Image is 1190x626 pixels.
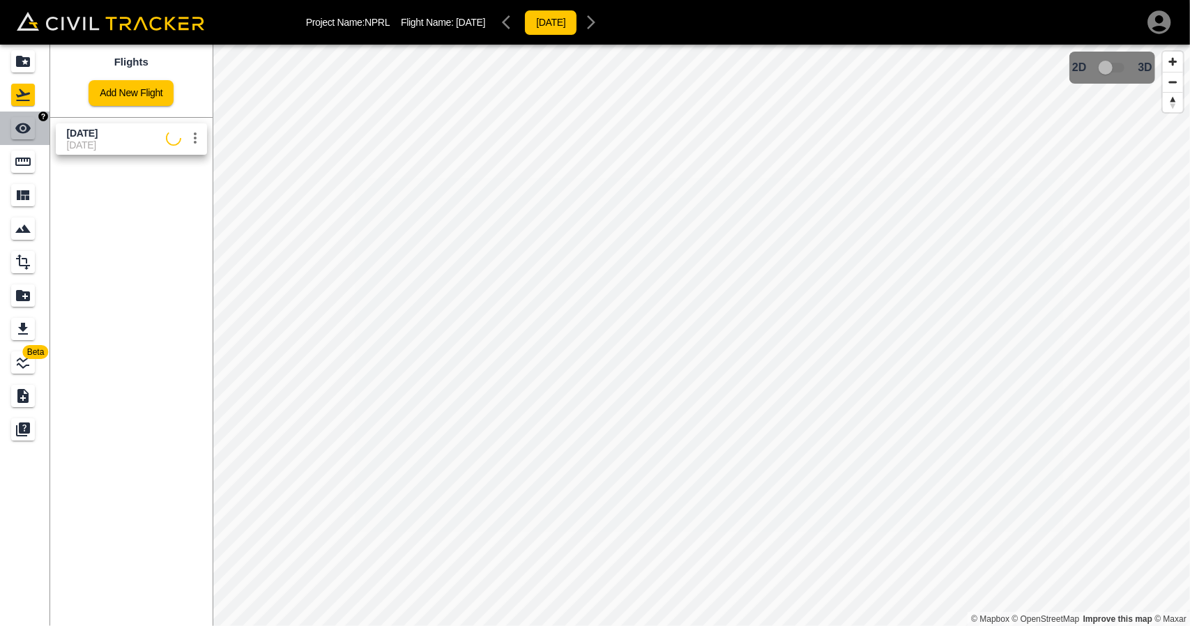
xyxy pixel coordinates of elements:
span: [DATE] [456,17,485,28]
img: Civil Tracker [17,12,204,31]
canvas: Map [213,45,1190,626]
a: Mapbox [971,614,1009,624]
a: Maxar [1154,614,1187,624]
span: 2D [1072,61,1086,74]
a: OpenStreetMap [1012,614,1080,624]
button: Zoom out [1163,72,1183,92]
button: Reset bearing to north [1163,92,1183,112]
button: [DATE] [524,10,577,36]
span: 3D [1138,61,1152,74]
span: 3D model not uploaded yet [1092,54,1133,81]
p: Project Name: NPRL [306,17,390,28]
button: Zoom in [1163,52,1183,72]
p: Flight Name: [401,17,485,28]
a: Map feedback [1083,614,1152,624]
